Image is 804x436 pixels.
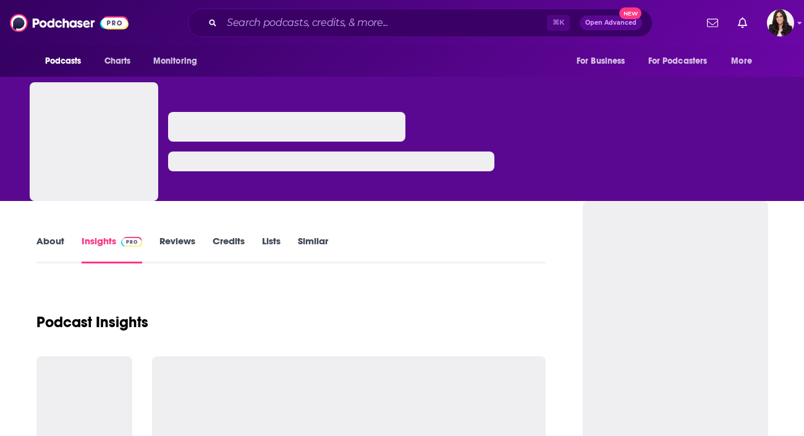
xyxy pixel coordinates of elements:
[153,53,197,70] span: Monitoring
[298,235,328,263] a: Similar
[648,53,708,70] span: For Podcasters
[577,53,625,70] span: For Business
[145,49,213,73] button: open menu
[733,12,752,33] a: Show notifications dropdown
[568,49,641,73] button: open menu
[222,13,547,33] input: Search podcasts, credits, & more...
[10,11,129,35] img: Podchaser - Follow, Share and Rate Podcasts
[619,7,641,19] span: New
[159,235,195,263] a: Reviews
[640,49,726,73] button: open menu
[82,235,143,263] a: InsightsPodchaser Pro
[96,49,138,73] a: Charts
[36,313,148,331] h1: Podcast Insights
[121,237,143,247] img: Podchaser Pro
[36,49,98,73] button: open menu
[585,20,637,26] span: Open Advanced
[547,15,570,31] span: ⌘ K
[188,9,653,37] div: Search podcasts, credits, & more...
[262,235,281,263] a: Lists
[702,12,723,33] a: Show notifications dropdown
[213,235,245,263] a: Credits
[722,49,768,73] button: open menu
[45,53,82,70] span: Podcasts
[36,235,64,263] a: About
[580,15,642,30] button: Open AdvancedNew
[104,53,131,70] span: Charts
[767,9,794,36] img: User Profile
[767,9,794,36] button: Show profile menu
[731,53,752,70] span: More
[767,9,794,36] span: Logged in as RebeccaShapiro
